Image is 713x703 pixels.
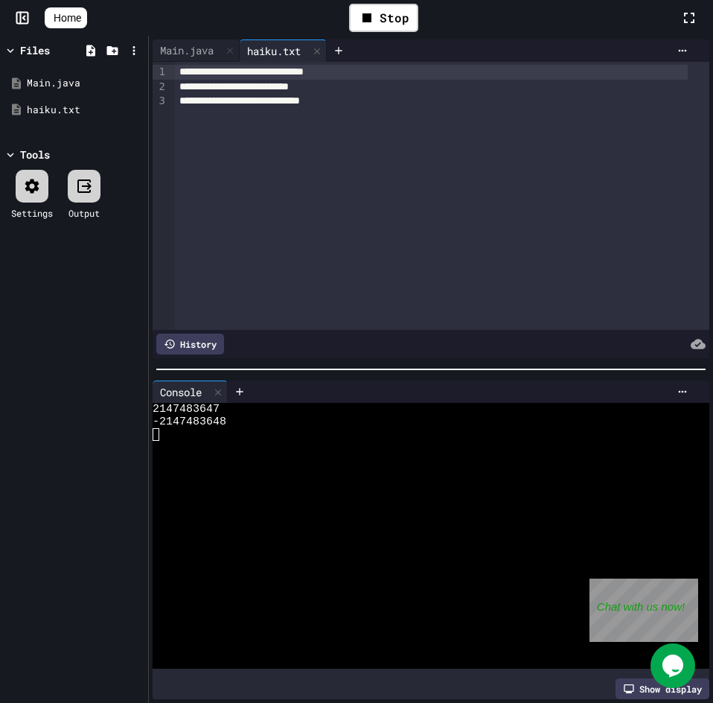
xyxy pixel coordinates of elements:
[153,42,221,58] div: Main.java
[153,94,167,109] div: 3
[11,206,53,220] div: Settings
[650,643,698,688] iframe: chat widget
[153,403,220,416] span: 2147483647
[45,7,87,28] a: Home
[153,381,228,403] div: Console
[153,384,209,400] div: Console
[349,4,418,32] div: Stop
[68,206,100,220] div: Output
[153,39,240,62] div: Main.java
[153,65,167,80] div: 1
[240,39,327,62] div: haiku.txt
[20,42,50,58] div: Files
[589,579,698,642] iframe: chat widget
[27,103,143,118] div: haiku.txt
[616,678,709,699] div: Show display
[27,76,143,91] div: Main.java
[153,416,226,428] span: -2147483648
[20,147,50,162] div: Tools
[153,80,167,95] div: 2
[240,43,308,59] div: haiku.txt
[54,10,81,25] span: Home
[156,334,224,354] div: History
